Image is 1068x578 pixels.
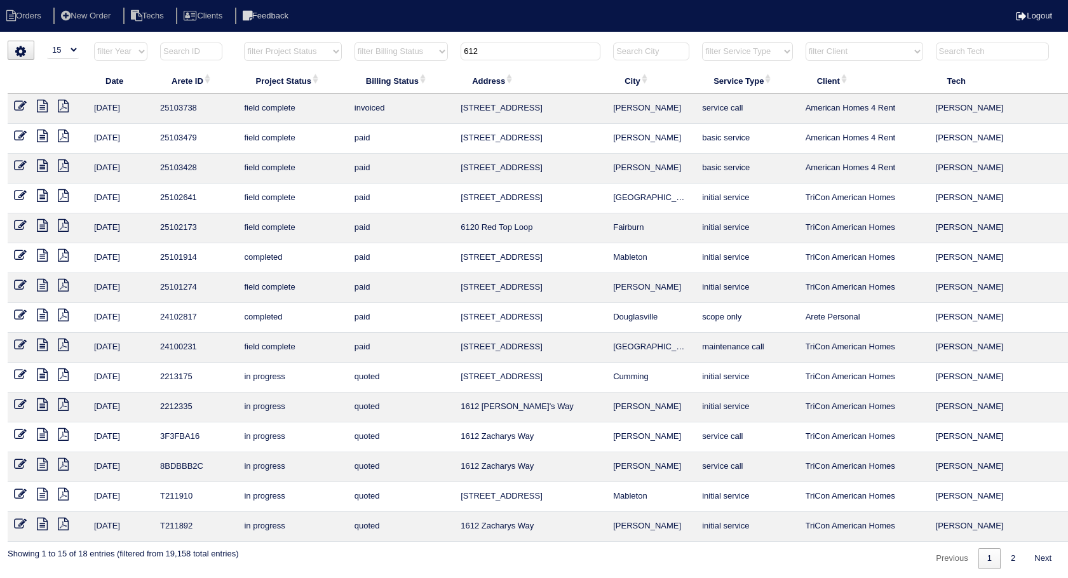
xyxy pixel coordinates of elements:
[799,482,929,512] td: TriCon American Homes
[461,43,600,60] input: Search Address
[607,393,696,422] td: [PERSON_NAME]
[454,67,607,94] th: Address: activate to sort column ascending
[929,363,1062,393] td: [PERSON_NAME]
[348,303,454,333] td: paid
[348,67,454,94] th: Billing Status: activate to sort column ascending
[607,363,696,393] td: Cumming
[238,333,348,363] td: field complete
[696,452,799,482] td: service call
[696,512,799,542] td: initial service
[929,393,1062,422] td: [PERSON_NAME]
[88,393,154,422] td: [DATE]
[348,393,454,422] td: quoted
[799,393,929,422] td: TriCon American Homes
[88,333,154,363] td: [DATE]
[799,124,929,154] td: American Homes 4 Rent
[454,303,607,333] td: [STREET_ADDRESS]
[799,67,929,94] th: Client: activate to sort column ascending
[154,94,238,124] td: 25103738
[154,154,238,184] td: 25103428
[88,213,154,243] td: [DATE]
[607,512,696,542] td: [PERSON_NAME]
[696,422,799,452] td: service call
[454,243,607,273] td: [STREET_ADDRESS]
[238,67,348,94] th: Project Status: activate to sort column ascending
[607,243,696,273] td: Mableton
[154,303,238,333] td: 24102817
[607,154,696,184] td: [PERSON_NAME]
[123,8,174,25] li: Techs
[929,273,1062,303] td: [PERSON_NAME]
[929,452,1062,482] td: [PERSON_NAME]
[123,11,174,20] a: Techs
[927,548,977,569] a: Previous
[238,273,348,303] td: field complete
[929,67,1062,94] th: Tech
[929,154,1062,184] td: [PERSON_NAME]
[799,213,929,243] td: TriCon American Homes
[929,184,1062,213] td: [PERSON_NAME]
[1002,548,1024,569] a: 2
[348,154,454,184] td: paid
[154,124,238,154] td: 25103479
[154,184,238,213] td: 25102641
[607,67,696,94] th: City: activate to sort column ascending
[348,273,454,303] td: paid
[154,213,238,243] td: 25102173
[154,393,238,422] td: 2212335
[929,124,1062,154] td: [PERSON_NAME]
[607,452,696,482] td: [PERSON_NAME]
[936,43,1049,60] input: Search Tech
[696,482,799,512] td: initial service
[929,213,1062,243] td: [PERSON_NAME]
[154,482,238,512] td: T211910
[613,43,689,60] input: Search City
[799,273,929,303] td: TriCon American Homes
[929,94,1062,124] td: [PERSON_NAME]
[348,363,454,393] td: quoted
[348,184,454,213] td: paid
[238,243,348,273] td: completed
[348,512,454,542] td: quoted
[238,393,348,422] td: in progress
[799,154,929,184] td: American Homes 4 Rent
[454,363,607,393] td: [STREET_ADDRESS]
[799,452,929,482] td: TriCon American Homes
[799,243,929,273] td: TriCon American Homes
[607,213,696,243] td: Fairburn
[696,393,799,422] td: initial service
[88,512,154,542] td: [DATE]
[238,124,348,154] td: field complete
[454,422,607,452] td: 1612 Zacharys Way
[154,67,238,94] th: Arete ID: activate to sort column ascending
[348,452,454,482] td: quoted
[696,94,799,124] td: service call
[154,363,238,393] td: 2213175
[454,184,607,213] td: [STREET_ADDRESS]
[348,94,454,124] td: invoiced
[160,43,222,60] input: Search ID
[348,243,454,273] td: paid
[1016,11,1052,20] a: Logout
[88,154,154,184] td: [DATE]
[454,124,607,154] td: [STREET_ADDRESS]
[454,213,607,243] td: 6120 Red Top Loop
[154,452,238,482] td: 8BDBBB2C
[88,422,154,452] td: [DATE]
[929,333,1062,363] td: [PERSON_NAME]
[696,67,799,94] th: Service Type: activate to sort column ascending
[454,482,607,512] td: [STREET_ADDRESS]
[454,512,607,542] td: 1612 Zacharys Way
[88,243,154,273] td: [DATE]
[88,482,154,512] td: [DATE]
[454,154,607,184] td: [STREET_ADDRESS]
[799,303,929,333] td: Arete Personal
[454,273,607,303] td: [STREET_ADDRESS]
[238,303,348,333] td: completed
[799,512,929,542] td: TriCon American Homes
[154,422,238,452] td: 3F3FBA16
[929,243,1062,273] td: [PERSON_NAME]
[53,8,121,25] li: New Order
[154,243,238,273] td: 25101914
[696,363,799,393] td: initial service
